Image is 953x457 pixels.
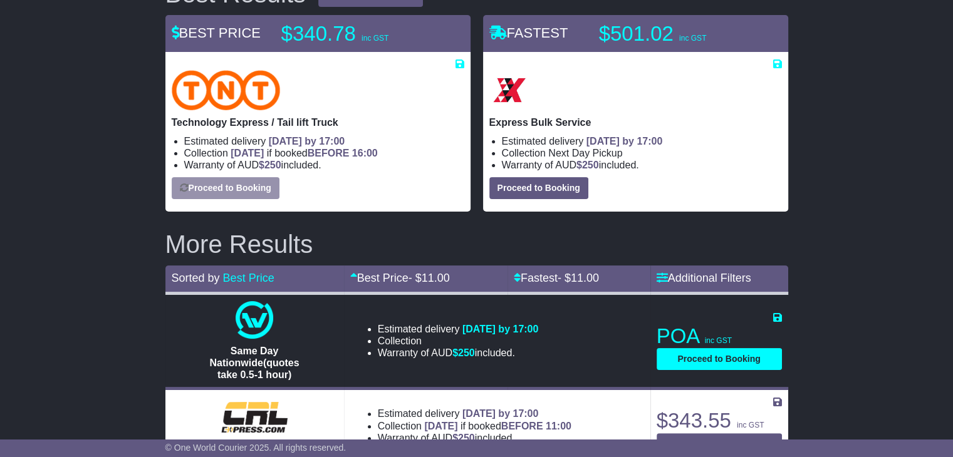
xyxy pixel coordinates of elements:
[378,347,539,359] li: Warranty of AUD included.
[269,136,345,146] span: [DATE] by 17:00
[502,159,782,171] li: Warranty of AUD included.
[231,148,377,158] span: if booked
[657,272,751,284] a: Additional Filters
[657,433,782,455] button: Proceed to Booking
[308,148,350,158] span: BEFORE
[165,443,346,453] span: © One World Courier 2025. All rights reserved.
[657,348,782,370] button: Proceed to Booking
[599,21,756,46] p: $501.02
[165,230,788,258] h2: More Results
[502,135,782,147] li: Estimated delivery
[548,148,622,158] span: Next Day Pickup
[489,116,782,128] p: Express Bulk Service
[210,346,299,380] span: Same Day Nationwide(quotes take 0.5-1 hour)
[571,272,599,284] span: 11.00
[501,421,543,431] span: BEFORE
[378,335,539,347] li: Collection
[737,421,764,429] span: inc GST
[657,408,782,433] p: $343.55
[452,347,475,358] span: $
[352,148,378,158] span: 16:00
[582,160,599,170] span: 250
[679,34,706,43] span: inc GST
[452,433,475,443] span: $
[172,70,281,110] img: TNT Domestic: Technology Express / Tail lift Truck
[409,272,450,284] span: - $
[378,323,539,335] li: Estimated delivery
[214,398,296,436] img: CRL: General
[378,432,571,444] li: Warranty of AUD included.
[378,408,571,419] li: Estimated delivery
[458,433,475,443] span: 250
[264,160,281,170] span: 250
[184,159,464,171] li: Warranty of AUD included.
[172,177,279,199] button: Proceed to Booking
[489,70,529,110] img: Border Express: Express Bulk Service
[231,148,264,158] span: [DATE]
[362,34,388,43] span: inc GST
[489,25,568,41] span: FASTEST
[462,408,539,419] span: [DATE] by 17:00
[172,272,220,284] span: Sorted by
[184,147,464,159] li: Collection
[705,336,732,345] span: inc GST
[657,324,782,349] p: POA
[502,147,782,159] li: Collection
[172,25,261,41] span: BEST PRICE
[489,177,588,199] button: Proceed to Booking
[514,272,599,284] a: Fastest- $11.00
[424,421,457,431] span: [DATE]
[422,272,450,284] span: 11.00
[558,272,599,284] span: - $
[184,135,464,147] li: Estimated delivery
[350,272,450,284] a: Best Price- $11.00
[462,324,539,334] span: [DATE] by 17:00
[424,421,571,431] span: if booked
[223,272,274,284] a: Best Price
[458,347,475,358] span: 250
[172,116,464,128] p: Technology Express / Tail lift Truck
[281,21,438,46] p: $340.78
[586,136,663,146] span: [DATE] by 17:00
[546,421,571,431] span: 11:00
[259,160,281,170] span: $
[236,301,273,339] img: One World Courier: Same Day Nationwide(quotes take 0.5-1 hour)
[378,420,571,432] li: Collection
[576,160,599,170] span: $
